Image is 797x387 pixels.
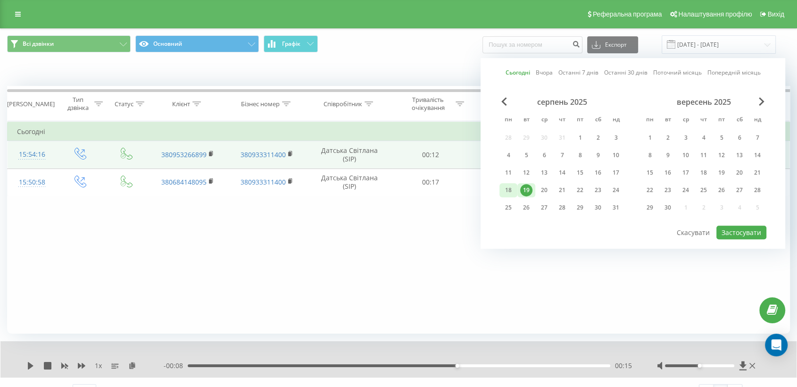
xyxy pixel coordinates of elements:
div: сб 9 серп 2025 р. [589,148,607,162]
abbr: вівторок [661,113,675,127]
div: ср 13 серп 2025 р. [535,166,553,180]
div: пт 19 вер 2025 р. [713,166,731,180]
td: Датська Світлана (SIP) [307,141,392,168]
abbr: неділя [750,113,764,127]
div: 17 [610,167,622,179]
div: ср 3 вер 2025 р. [677,131,695,145]
div: 14 [751,149,764,161]
div: 2 [662,132,674,144]
div: 13 [538,167,550,179]
div: сб 27 вер 2025 р. [731,183,748,197]
div: 12 [520,167,532,179]
a: Попередній місяць [707,68,761,77]
div: 21 [556,184,568,196]
abbr: субота [591,113,605,127]
div: Тривалість розмови [479,96,530,112]
div: 17 [680,167,692,179]
div: 29 [574,202,586,214]
div: сб 16 серп 2025 р. [589,166,607,180]
div: 27 [733,184,746,196]
div: вт 30 вер 2025 р. [659,201,677,215]
span: Next Month [759,97,764,106]
button: Скасувати [672,226,715,239]
div: 30 [662,202,674,214]
div: пт 15 серп 2025 р. [571,166,589,180]
abbr: середа [679,113,693,127]
div: 18 [697,167,710,179]
div: чт 11 вер 2025 р. [695,148,713,162]
div: Open Intercom Messenger [765,334,788,356]
div: Accessibility label [697,364,701,368]
div: 30 [592,202,604,214]
a: 380933311400 [241,177,286,186]
div: сб 2 серп 2025 р. [589,131,607,145]
abbr: п’ятниця [573,113,587,127]
input: Пошук за номером [482,36,582,53]
a: Останні 7 днів [558,68,598,77]
div: нд 10 серп 2025 р. [607,148,625,162]
div: 22 [644,184,656,196]
div: нд 28 вер 2025 р. [748,183,766,197]
div: чт 25 вер 2025 р. [695,183,713,197]
div: 25 [502,202,515,214]
span: Вихід [768,10,784,18]
div: чт 21 серп 2025 р. [553,183,571,197]
div: 29 [644,202,656,214]
div: 7 [556,149,568,161]
div: 16 [662,167,674,179]
div: 2 [592,132,604,144]
div: Тривалість очікування [403,96,453,112]
div: пт 22 серп 2025 р. [571,183,589,197]
div: 22 [574,184,586,196]
div: ср 20 серп 2025 р. [535,183,553,197]
div: нд 3 серп 2025 р. [607,131,625,145]
abbr: неділя [609,113,623,127]
div: Тип дзвінка [65,96,92,112]
div: 6 [733,132,746,144]
div: нд 14 вер 2025 р. [748,148,766,162]
div: 13 [733,149,746,161]
span: Графік [282,41,300,47]
div: 24 [680,184,692,196]
div: вт 9 вер 2025 р. [659,148,677,162]
div: пн 8 вер 2025 р. [641,148,659,162]
abbr: понеділок [643,113,657,127]
span: - 00:08 [164,361,188,370]
div: вт 23 вер 2025 р. [659,183,677,197]
div: вт 5 серп 2025 р. [517,148,535,162]
div: чт 14 серп 2025 р. [553,166,571,180]
div: 20 [538,184,550,196]
div: [PERSON_NAME] [7,100,55,108]
div: пн 22 вер 2025 р. [641,183,659,197]
div: ср 17 вер 2025 р. [677,166,695,180]
a: 380933311400 [241,150,286,159]
div: 11 [697,149,710,161]
div: пт 26 вер 2025 р. [713,183,731,197]
div: 18 [502,184,515,196]
div: ср 24 вер 2025 р. [677,183,695,197]
div: 5 [715,132,728,144]
div: 26 [715,184,728,196]
div: 12 [715,149,728,161]
div: Співробітник [324,100,362,108]
div: ср 27 серп 2025 р. [535,201,553,215]
div: 27 [538,202,550,214]
div: пн 4 серп 2025 р. [499,148,517,162]
div: 26 [520,202,532,214]
div: 1 [574,132,586,144]
div: 1 [644,132,656,144]
div: 15:50:58 [17,173,47,192]
div: 8 [644,149,656,161]
div: 21 [751,167,764,179]
span: Previous Month [501,97,507,106]
td: 00:40 [469,168,545,196]
div: 9 [592,149,604,161]
div: пт 8 серп 2025 р. [571,148,589,162]
div: 25 [697,184,710,196]
a: Останні 30 днів [604,68,648,77]
div: 10 [680,149,692,161]
div: 23 [662,184,674,196]
div: 19 [520,184,532,196]
div: пн 25 серп 2025 р. [499,201,517,215]
button: Експорт [587,36,638,53]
